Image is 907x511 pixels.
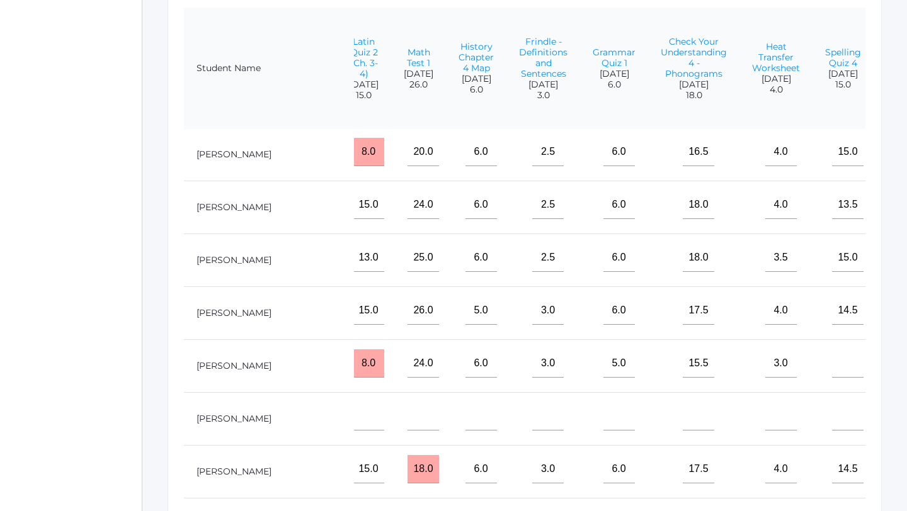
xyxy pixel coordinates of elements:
[459,74,494,84] span: [DATE]
[593,69,636,79] span: [DATE]
[197,254,271,266] a: [PERSON_NAME]
[197,149,271,160] a: [PERSON_NAME]
[197,201,271,213] a: [PERSON_NAME]
[407,47,430,69] a: Math Test 1
[459,41,494,74] a: History Chapter 4 Map
[593,79,636,90] span: 6.0
[519,90,568,101] span: 3.0
[661,79,727,90] span: [DATE]
[349,79,379,90] span: [DATE]
[350,36,378,79] a: Latin Quiz 2 (Ch. 3-4)
[661,36,727,79] a: Check Your Understanding 4 - Phonograms
[519,36,568,79] a: Frindle - Definitions and Sentences
[825,47,861,69] a: Spelling Quiz 4
[752,41,800,74] a: Heat Transfer Worksheet
[197,360,271,371] a: [PERSON_NAME]
[349,90,379,101] span: 15.0
[519,79,568,90] span: [DATE]
[404,79,433,90] span: 26.0
[404,69,433,79] span: [DATE]
[197,466,271,477] a: [PERSON_NAME]
[459,84,494,95] span: 6.0
[752,84,800,95] span: 4.0
[197,307,271,318] a: [PERSON_NAME]
[825,69,861,79] span: [DATE]
[197,413,271,424] a: [PERSON_NAME]
[752,74,800,84] span: [DATE]
[661,90,727,101] span: 18.0
[593,47,636,69] a: Grammar Quiz 1
[825,79,861,90] span: 15.0
[184,8,354,130] th: Student Name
